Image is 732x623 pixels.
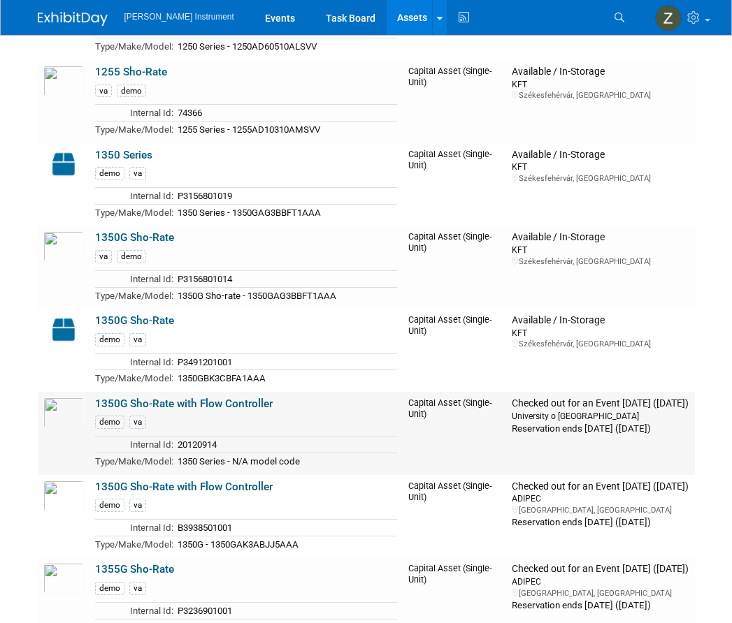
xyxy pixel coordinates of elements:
td: P3156801019 [173,188,397,205]
td: Type/Make/Model: [95,38,173,54]
div: demo [117,250,146,263]
div: va [129,499,146,512]
div: demo [95,499,124,512]
div: Székesfehérvár, [GEOGRAPHIC_DATA] [512,90,689,101]
td: 20120914 [173,437,397,453]
a: 1350G Sho-Rate with Flow Controller [95,397,273,410]
td: 1350 Series - N/A model code [173,453,397,469]
td: P3491201001 [173,353,397,370]
a: 1355G Sho-Rate [95,563,174,576]
td: Type/Make/Model: [95,536,173,552]
div: Székesfehérvár, [GEOGRAPHIC_DATA] [512,256,689,267]
td: 1350 Series - 1350GAG3BBFT1AAA [173,204,397,220]
div: Reservation ends [DATE] ([DATE]) [512,599,689,612]
td: Capital Asset (Single-Unit) [403,143,507,226]
td: 74366 [173,105,397,122]
div: Checked out for an Event [DATE] ([DATE]) [512,563,689,576]
div: Checked out for an Event [DATE] ([DATE]) [512,397,689,410]
div: Available / In-Storage [512,66,689,78]
div: KFT [512,327,689,339]
img: Capital-Asset-Icon-2.png [43,314,84,345]
td: B3938501001 [173,520,397,536]
td: 1350GBK3CBFA1AAA [173,370,397,386]
div: University o [GEOGRAPHIC_DATA] [512,410,689,422]
div: va [129,416,146,429]
td: Internal Id: [95,520,173,536]
td: Internal Id: [95,188,173,205]
td: Capital Asset (Single-Unit) [403,392,507,475]
td: Capital Asset (Single-Unit) [403,309,507,392]
td: 1350G Sho-rate - 1350GAG3BBFT1AAA [173,287,397,303]
div: Available / In-Storage [512,314,689,327]
td: Type/Make/Model: [95,122,173,138]
div: va [95,85,112,98]
div: demo [95,333,124,346]
div: va [129,582,146,595]
div: Reservation ends [DATE] ([DATE]) [512,515,689,529]
div: Checked out for an Event [DATE] ([DATE]) [512,481,689,493]
div: KFT [512,244,689,256]
div: Székesfehérvár, [GEOGRAPHIC_DATA] [512,339,689,349]
div: va [129,167,146,180]
div: Székesfehérvár, [GEOGRAPHIC_DATA] [512,173,689,184]
img: Zsombor Vidermann [655,5,682,31]
a: 1255 Sho-Rate [95,66,167,78]
td: Type/Make/Model: [95,453,173,469]
a: 1350G Sho-Rate [95,231,174,244]
div: KFT [512,78,689,90]
div: [GEOGRAPHIC_DATA], [GEOGRAPHIC_DATA] [512,505,689,515]
img: Capital-Asset-Icon-2.png [43,149,84,179]
span: [PERSON_NAME] Instrument [124,12,234,22]
div: va [129,333,146,346]
td: Internal Id: [95,270,173,287]
div: Available / In-Storage [512,231,689,244]
a: 1350G Sho-Rate with Flow Controller [95,481,273,493]
div: [GEOGRAPHIC_DATA], [GEOGRAPHIC_DATA] [512,588,689,599]
td: Capital Asset (Single-Unit) [403,475,507,558]
a: 1350G Sho-Rate [95,314,174,327]
td: Internal Id: [95,437,173,453]
td: Type/Make/Model: [95,204,173,220]
td: Internal Id: [95,105,173,122]
td: Capital Asset (Single-Unit) [403,226,507,309]
td: 1250 Series - 1250AD60510ALSVV [173,38,397,54]
td: Type/Make/Model: [95,287,173,303]
div: va [95,250,112,263]
div: demo [95,582,124,595]
td: Internal Id: [95,602,173,619]
div: Reservation ends [DATE] ([DATE]) [512,422,689,435]
td: 1350G - 1350GAK3ABJJ5AAA [173,536,397,552]
td: 1255 Series - 1255AD10310AMSVV [173,122,397,138]
img: ExhibitDay [38,12,108,26]
div: demo [95,167,124,180]
div: demo [95,416,124,429]
td: Type/Make/Model: [95,370,173,386]
td: Capital Asset (Single-Unit) [403,60,507,143]
td: Internal Id: [95,353,173,370]
div: Available / In-Storage [512,149,689,161]
div: ADIPEC [512,492,689,504]
td: P3156801014 [173,270,397,287]
div: KFT [512,161,689,173]
div: ADIPEC [512,576,689,587]
div: demo [117,85,146,98]
td: P3236901001 [173,602,397,619]
a: 1350 Series [95,149,152,161]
